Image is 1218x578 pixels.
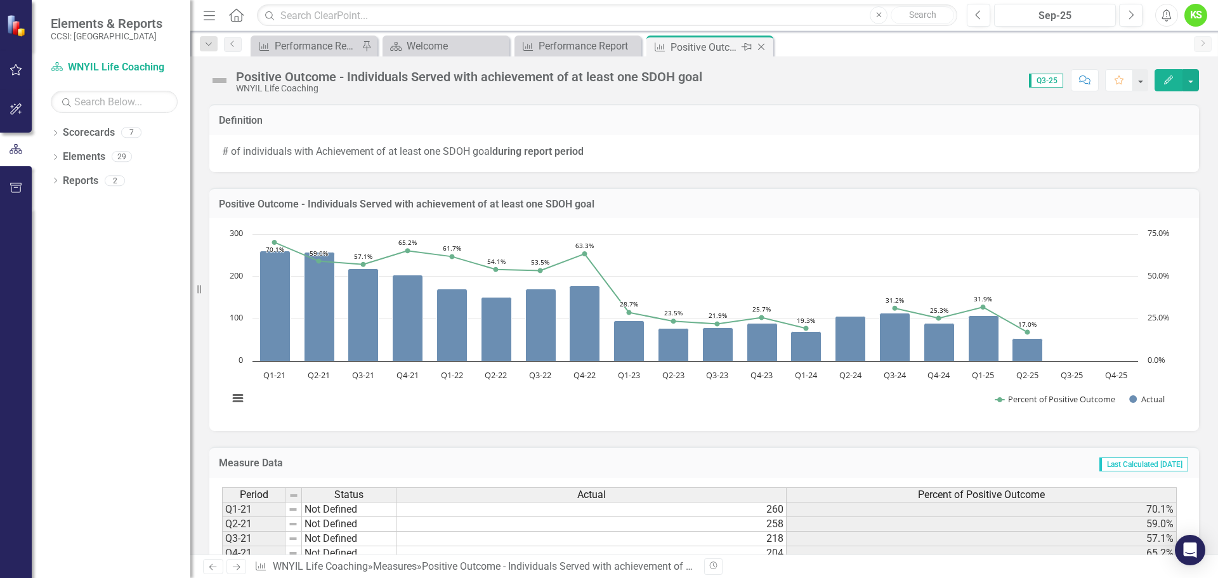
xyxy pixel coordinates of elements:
[308,369,330,381] text: Q2-21
[222,517,285,532] td: Q2-21
[972,369,994,381] text: Q1-25
[703,328,733,362] path: Q3-23, 79. Actual.
[787,532,1177,546] td: 57.1%
[573,369,596,381] text: Q4-22
[405,248,410,253] path: Q4-21, 65.17571885. Percent of Positive Outcome.
[1148,227,1170,239] text: 75.0%
[518,38,638,54] a: Performance Report
[437,289,468,362] path: Q1-22, 171. Actual.
[481,298,512,362] path: Q2-22, 151. Actual.
[886,296,904,305] text: 31.2%
[706,369,728,381] text: Q3-23
[1012,339,1043,362] path: Q2-25, 53. Actual.
[1148,270,1170,281] text: 50.0%
[804,326,809,331] path: Q1-24, 19.28374656. Percent of Positive Outcome.
[1148,354,1165,365] text: 0.0%
[273,560,368,572] a: WNYIL Life Coaching
[304,253,335,362] path: Q2-21, 258. Actual.
[570,286,600,362] path: Q4-22, 178. Actual.
[658,329,689,362] path: Q2-23, 78. Actual.
[995,393,1115,405] button: Show Percent of Positive Outcome
[930,306,948,315] text: 25.3%
[671,319,676,324] path: Q2-23, 23.4939759. Percent of Positive Outcome.
[529,369,551,381] text: Q3-22
[494,267,499,272] path: Q2-22, 54.1218638. Percent of Positive Outcome.
[396,369,419,381] text: Q4-21
[450,254,455,259] path: Q1-22, 61.73285199. Percent of Positive Outcome.
[443,244,461,253] text: 61.7%
[664,308,683,317] text: 23.5%
[63,150,105,164] a: Elements
[63,126,115,140] a: Scorecards
[6,15,29,37] img: ClearPoint Strategy
[994,4,1116,27] button: Sep-25
[1061,369,1083,381] text: Q3-25
[1099,457,1188,471] span: Last Calculated [DATE]
[254,38,358,54] a: Performance Report
[354,252,372,261] text: 57.1%
[230,270,243,281] text: 200
[63,174,98,188] a: Reports
[485,369,507,381] text: Q2-22
[487,257,506,266] text: 54.1%
[1184,4,1207,27] button: KS
[51,31,162,41] small: CCSI: [GEOGRAPHIC_DATA]
[614,321,645,362] path: Q1-23, 95. Actual.
[302,546,396,561] td: Not Defined
[302,502,396,517] td: Not Defined
[239,354,243,365] text: 0
[266,245,284,254] text: 70.1%
[260,234,1117,362] g: Actual, series 2 of 2. Bar series with 20 bars. Y axis, values.
[219,199,1189,210] h3: Positive Outcome - Individuals Served with achievement of at least one SDOH goal
[257,4,957,27] input: Search ClearPoint...
[620,299,638,308] text: 28.7%
[835,317,866,362] path: Q2-24, 106. Actual.
[909,10,936,20] span: Search
[396,532,787,546] td: 218
[396,517,787,532] td: 258
[51,60,178,75] a: WNYIL Life Coaching
[880,313,910,362] path: Q3-24, 113. Actual.
[1129,393,1165,405] button: Show Actual
[393,275,423,362] path: Q4-21, 204. Actual.
[969,316,999,362] path: Q1-25, 108. Actual.
[1105,369,1127,381] text: Q4-25
[219,115,1189,126] h3: Definition
[422,560,790,572] div: Positive Outcome - Individuals Served with achievement of at least one SDOH goal
[795,369,818,381] text: Q1-24
[288,534,298,544] img: 8DAGhfEEPCf229AAAAAElFTkSuQmCC
[105,175,125,186] div: 2
[219,457,622,469] h3: Measure Data
[222,145,1186,159] p: # of individuals with Achievement of at least one SDOH goal
[671,39,738,55] div: Positive Outcome - Individuals Served with achievement of at least one SDOH goal
[924,324,955,362] path: Q4-24, 89. Actual.
[373,560,417,572] a: Measures
[582,251,587,256] path: Q4-22, 63.34519573. Percent of Positive Outcome.
[334,489,363,501] span: Status
[1025,330,1030,335] path: Q2-25, 17.04180064. Percent of Positive Outcome.
[260,251,291,362] path: Q1-21, 260. Actual.
[288,548,298,558] img: 8DAGhfEEPCf229AAAAAElFTkSuQmCC
[348,269,379,362] path: Q3-21, 218. Actual.
[236,70,702,84] div: Positive Outcome - Individuals Served with achievement of at least one SDOH goal
[396,546,787,561] td: 204
[627,310,632,315] path: Q1-23, 28.70090634. Percent of Positive Outcome.
[236,84,702,93] div: WNYIL Life Coaching
[386,38,506,54] a: Welcome
[288,504,298,515] img: 8DAGhfEEPCf229AAAAAElFTkSuQmCC
[618,369,640,381] text: Q1-23
[230,312,243,323] text: 100
[398,238,417,247] text: 65.2%
[275,38,358,54] div: Performance Report
[352,369,374,381] text: Q3-21
[51,16,162,31] span: Elements & Reports
[222,532,285,546] td: Q3-21
[407,38,506,54] div: Welcome
[797,316,815,325] text: 19.3%
[222,228,1186,418] div: Chart. Highcharts interactive chart.
[787,517,1177,532] td: 59.0%
[112,152,132,162] div: 29
[1148,312,1170,323] text: 25.0%
[361,262,366,267] path: Q3-21, 57.06806283. Percent of Positive Outcome.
